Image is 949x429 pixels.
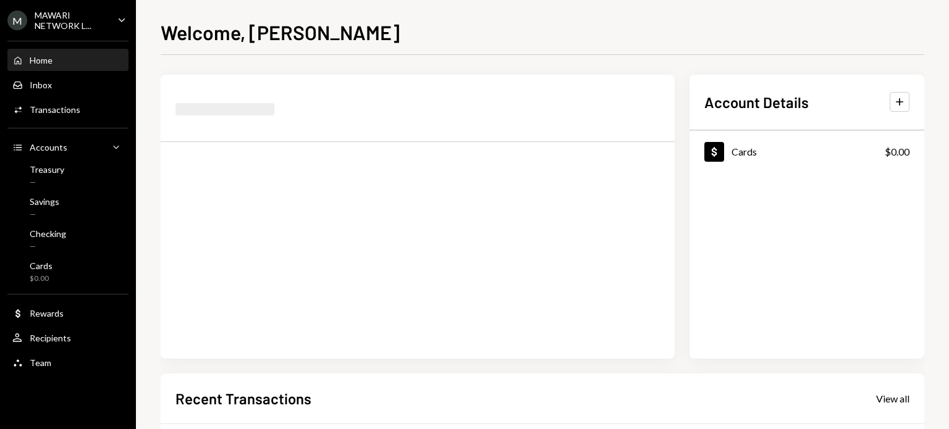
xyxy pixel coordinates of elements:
div: Inbox [30,80,52,90]
a: Savings— [7,193,129,222]
div: Checking [30,228,66,239]
div: Home [30,55,53,65]
a: Cards$0.00 [690,131,924,172]
a: Transactions [7,98,129,120]
a: Home [7,49,129,71]
div: Accounts [30,142,67,152]
div: M [7,10,27,30]
a: Rewards [7,302,129,324]
div: Treasury [30,164,64,175]
div: View all [876,393,909,405]
h1: Welcome, [PERSON_NAME] [161,20,400,44]
div: — [30,177,64,188]
div: Recipients [30,333,71,343]
h2: Recent Transactions [175,388,311,409]
div: $0.00 [885,144,909,159]
a: Recipients [7,327,129,349]
div: Cards [30,260,53,271]
a: Treasury— [7,160,129,190]
div: Rewards [30,308,64,319]
div: — [30,241,66,252]
div: Savings [30,196,59,207]
a: Accounts [7,136,129,158]
div: Team [30,357,51,368]
div: Cards [732,146,757,157]
div: MAWARI NETWORK L... [35,10,108,31]
a: Checking— [7,225,129,254]
div: — [30,209,59,220]
a: Team [7,351,129,373]
div: Transactions [30,104,80,115]
a: Cards$0.00 [7,257,129,286]
a: Inbox [7,73,129,96]
h2: Account Details [704,92,809,112]
div: $0.00 [30,273,53,284]
a: View all [876,391,909,405]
